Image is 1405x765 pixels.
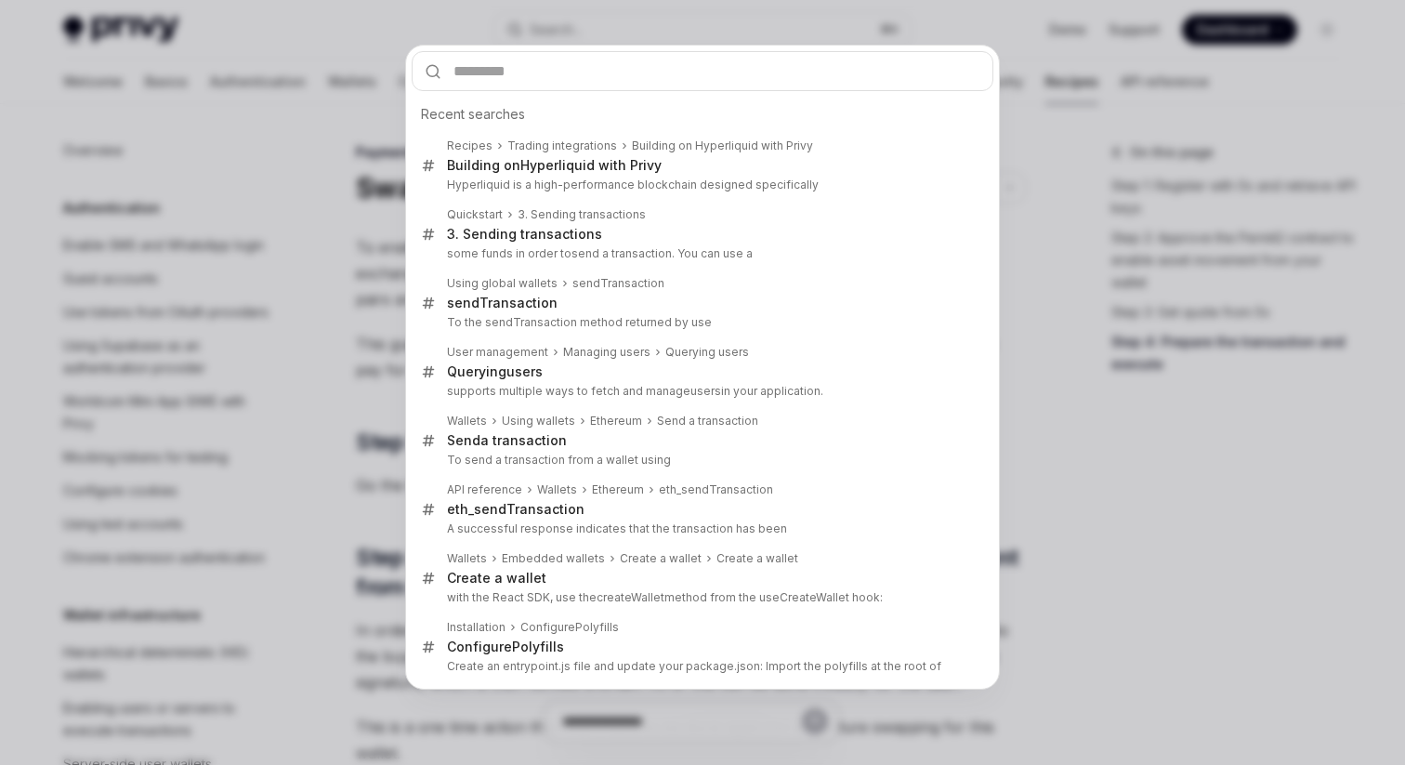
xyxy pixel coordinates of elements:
[447,432,480,448] b: Send
[597,590,664,604] b: createWallet
[447,659,954,674] p: Create an entrypoint.js file and update your package.json: Import the polyfills at the root of
[447,178,954,192] p: Hyperliquid is a high-performance blockchain designed specifically
[447,482,522,497] div: API reference
[575,620,612,634] b: Polyfill
[507,138,617,153] div: Trading integrations
[474,501,584,517] b: sendTransaction
[447,521,954,536] p: A successful response indicates that the transaction has been
[447,345,548,360] div: User management
[572,276,664,290] b: sendTransaction
[518,207,646,222] div: 3. Sending transactions
[659,482,773,497] div: eth_sendTransaction
[447,501,584,518] div: eth_
[512,639,557,654] b: Polyfill
[716,551,798,566] div: Create a wallet
[537,482,577,497] div: Wallets
[447,432,567,449] div: a transaction
[563,345,650,360] div: Managing users
[447,551,487,566] div: Wallets
[502,414,575,429] div: Using wallets
[520,620,619,635] div: Configure s
[447,639,564,655] div: Configure s
[447,414,487,429] div: Wallets
[447,207,503,222] div: Quickstart
[590,414,642,429] div: Ethereum
[447,315,954,330] p: To the sendTransaction method returned by use
[447,295,558,310] b: sendTransaction
[447,226,602,243] div: 3. Sending transactions
[632,138,813,153] div: Building on Hyperliquid with Privy
[447,384,954,399] p: supports multiple ways to fetch and manage in your application.
[447,453,954,468] p: To send a transaction from a wallet using
[506,363,543,379] b: users
[690,384,721,398] b: users
[447,246,954,261] p: some funds in order to action. You can use a
[447,157,662,174] div: Building on quid with Privy
[447,590,954,605] p: with the React SDK, use the method from the useCreateWallet hook:
[571,246,638,260] b: send a trans
[520,157,566,173] b: Hyperli
[657,414,758,429] div: Send a transaction
[447,138,492,153] div: Recipes
[447,570,546,587] div: Create a wallet
[447,363,543,380] div: Querying
[502,551,605,566] div: Embedded wallets
[665,345,749,360] div: Querying users
[421,105,525,124] span: Recent searches
[592,482,644,497] div: Ethereum
[620,551,702,566] div: Create a wallet
[447,276,558,291] div: Using global wallets
[447,620,506,635] div: Installation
